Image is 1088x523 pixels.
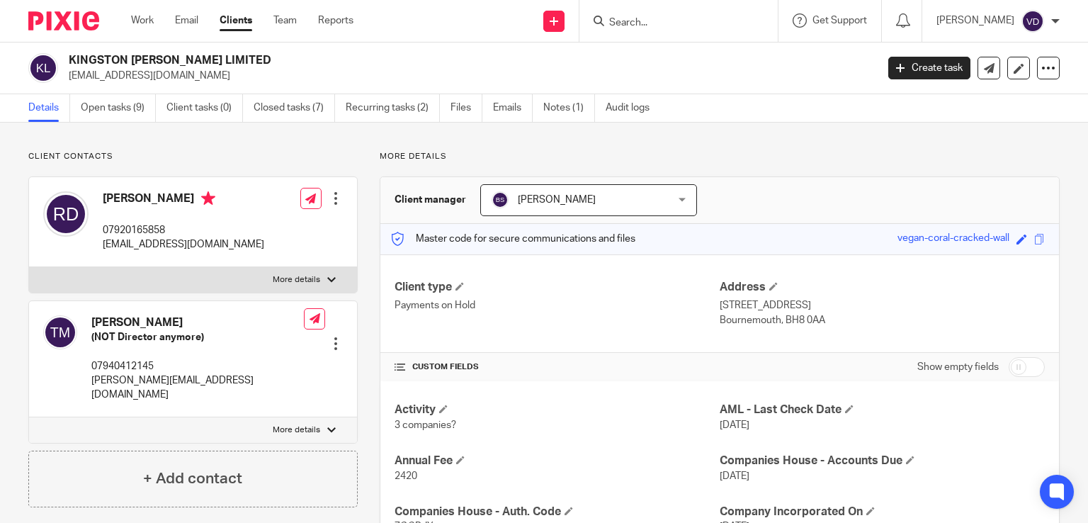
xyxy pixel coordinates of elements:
h3: Client manager [395,193,466,207]
h4: [PERSON_NAME] [103,191,264,209]
h4: Companies House - Auth. Code [395,505,720,519]
p: 07920165858 [103,223,264,237]
h4: Companies House - Accounts Due [720,454,1045,468]
h4: AML - Last Check Date [720,403,1045,417]
a: Work [131,13,154,28]
h2: KINGSTON [PERSON_NAME] LIMITED [69,53,708,68]
img: svg%3E [43,191,89,237]
a: Clients [220,13,252,28]
img: svg%3E [492,191,509,208]
div: vegan-coral-cracked-wall [897,231,1009,247]
a: Recurring tasks (2) [346,94,440,122]
p: Bournemouth, BH8 0AA [720,313,1045,327]
a: Files [450,94,482,122]
a: Emails [493,94,533,122]
p: [PERSON_NAME] [936,13,1014,28]
h4: Annual Fee [395,454,720,468]
p: More details [380,151,1060,162]
img: svg%3E [43,315,77,349]
img: Pixie [28,11,99,30]
label: Show empty fields [917,360,999,374]
p: 07940412145 [91,359,304,373]
a: Details [28,94,70,122]
p: Master code for secure communications and files [391,232,635,246]
p: [EMAIL_ADDRESS][DOMAIN_NAME] [103,237,264,252]
h4: CUSTOM FIELDS [395,361,720,373]
img: svg%3E [28,53,58,83]
h4: Activity [395,403,720,417]
p: [EMAIL_ADDRESS][DOMAIN_NAME] [69,69,867,83]
h4: Company Incorporated On [720,505,1045,519]
a: Audit logs [606,94,660,122]
a: Create task [888,57,970,79]
a: Team [273,13,297,28]
p: Client contacts [28,151,358,162]
a: Reports [318,13,353,28]
h4: Client type [395,280,720,295]
p: [STREET_ADDRESS] [720,298,1045,313]
h4: [PERSON_NAME] [91,315,304,330]
a: Email [175,13,198,28]
p: Payments on Hold [395,298,720,313]
img: svg%3E [1021,10,1044,33]
h5: (NOT Director anymore) [91,330,304,344]
a: Closed tasks (7) [254,94,335,122]
p: [PERSON_NAME][EMAIL_ADDRESS][DOMAIN_NAME] [91,373,304,403]
p: More details [273,424,320,436]
h4: + Add contact [143,468,242,490]
span: [DATE] [720,420,749,430]
span: [PERSON_NAME] [518,195,596,205]
span: [DATE] [720,471,749,481]
input: Search [608,17,735,30]
a: Notes (1) [543,94,595,122]
a: Open tasks (9) [81,94,156,122]
span: 3 companies? [395,420,456,430]
span: 2420 [395,471,417,481]
p: More details [273,274,320,286]
i: Primary [201,191,215,206]
h4: Address [720,280,1045,295]
span: Get Support [812,16,867,26]
a: Client tasks (0) [166,94,243,122]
